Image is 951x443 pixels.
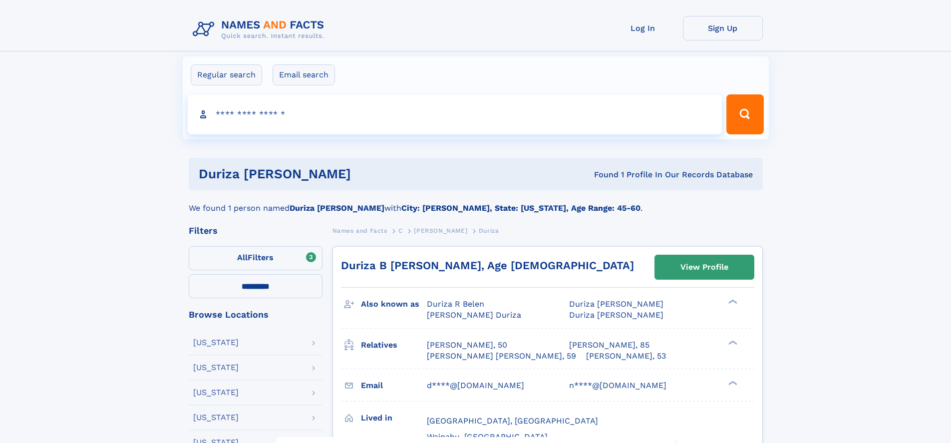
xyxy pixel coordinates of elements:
div: [US_STATE] [193,389,239,397]
div: View Profile [680,256,728,279]
span: Duriza [PERSON_NAME] [569,310,663,320]
label: Filters [189,246,322,270]
a: [PERSON_NAME], 50 [427,340,507,351]
span: [PERSON_NAME] [414,227,467,234]
div: Filters [189,226,322,235]
a: [PERSON_NAME], 85 [569,340,649,351]
span: Duriza R Belen [427,299,484,309]
input: search input [188,94,722,134]
div: [US_STATE] [193,414,239,422]
label: Regular search [191,64,262,85]
a: Duriza B [PERSON_NAME], Age [DEMOGRAPHIC_DATA] [341,259,634,272]
span: C [398,227,403,234]
span: [PERSON_NAME] Duriza [427,310,521,320]
div: ❯ [726,299,738,305]
span: Duriza [PERSON_NAME] [569,299,663,309]
b: Duriza [PERSON_NAME] [290,203,384,213]
a: [PERSON_NAME] [414,224,467,237]
h3: Relatives [361,337,427,354]
div: Found 1 Profile In Our Records Database [472,169,753,180]
h1: duriza [PERSON_NAME] [199,168,473,180]
div: ❯ [726,380,738,386]
span: [GEOGRAPHIC_DATA], [GEOGRAPHIC_DATA] [427,416,598,426]
span: All [237,253,248,262]
label: Email search [273,64,335,85]
a: [PERSON_NAME], 53 [586,351,666,362]
div: We found 1 person named with . [189,190,763,214]
span: Duriza [479,227,499,234]
a: [PERSON_NAME] [PERSON_NAME], 59 [427,351,576,362]
h3: Email [361,377,427,394]
div: [US_STATE] [193,339,239,347]
div: [US_STATE] [193,364,239,372]
img: Logo Names and Facts [189,16,332,43]
h3: Lived in [361,410,427,427]
a: Log In [603,16,683,40]
b: City: [PERSON_NAME], State: [US_STATE], Age Range: 45-60 [401,203,640,213]
a: View Profile [655,255,754,279]
div: ❯ [726,339,738,346]
a: Names and Facts [332,224,387,237]
span: Waipahu, [GEOGRAPHIC_DATA] [427,432,548,442]
div: Browse Locations [189,310,322,319]
a: C [398,224,403,237]
a: Sign Up [683,16,763,40]
button: Search Button [726,94,763,134]
h3: Also known as [361,296,427,313]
